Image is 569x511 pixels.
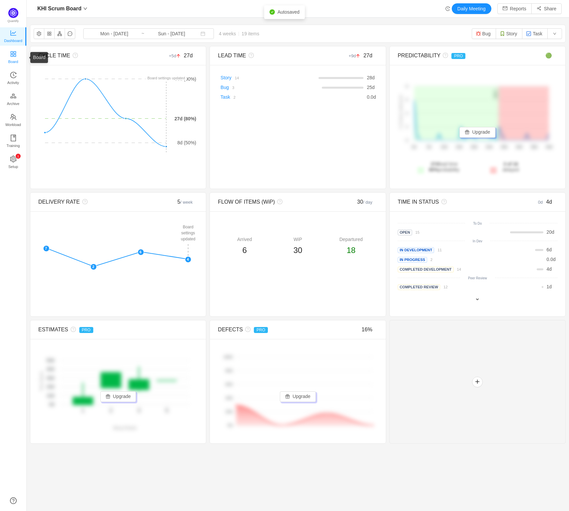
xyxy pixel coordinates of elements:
span: 6 [547,247,549,252]
span: d [367,85,374,90]
a: icon: settingSetup [10,156,17,169]
span: 19 items [242,31,259,36]
span: 27d [363,53,372,58]
span: Activity [7,76,19,89]
span: 16% [362,327,372,332]
tspan: 5d [427,145,431,150]
i: icon: history [10,72,17,78]
span: 4 [547,266,549,272]
text: Time Spent [39,371,43,391]
i: icon: question-circle [80,199,88,204]
tspan: 1 [81,408,84,414]
a: icon: question-circle [10,497,17,504]
img: Quantify [8,8,18,18]
button: icon: mailReports [497,3,532,14]
img: 10318 [526,31,531,36]
button: Bug [472,28,496,39]
i: icon: setting [10,156,17,162]
span: In Development [398,247,434,253]
i: icon: gold [10,93,17,99]
i: icon: arrow-up [176,54,181,58]
a: Dashboard [10,30,17,43]
small: 3 [232,86,234,90]
text: Story Points [113,426,137,430]
div: 30 [338,198,378,206]
tspan: 0% [228,423,233,427]
img: 10315 [500,31,505,36]
span: 18 [346,246,355,255]
span: In Progress [398,257,427,263]
span: Completed Review [398,284,440,290]
div: TIME IN STATUS [398,198,517,206]
span: 4 weeks [214,31,264,36]
tspan: 44d [546,145,552,150]
tspan: 50d [47,358,54,363]
button: icon: giftUpgrade [100,391,136,402]
tspan: 20% [226,410,233,414]
i: icon: question-circle [275,199,283,204]
span: 25 [367,85,372,90]
span: 30 [293,246,302,255]
tspan: 8 [406,84,408,88]
small: In Dev [473,239,482,243]
tspan: 39d [531,145,537,150]
i: icon: calendar [201,31,205,36]
i: icon: history [445,6,450,11]
tspan: 6 [406,98,408,102]
i: icon: question-circle [246,53,254,58]
small: Peer Review [468,276,487,280]
small: To Do [473,222,482,225]
span: 27d [184,53,193,58]
a: 2 [230,94,236,100]
span: d [547,266,552,272]
small: 12 [443,285,447,289]
a: 3 [229,85,234,90]
sup: 1 [16,154,21,159]
span: d [547,257,556,262]
tspan: 10d [47,393,54,398]
div: WiP [271,236,324,243]
span: delayed [503,161,519,172]
a: 12 [440,284,447,289]
span: Quantify [8,19,19,23]
i: icon: appstore [10,51,17,57]
tspan: 3 [138,408,141,414]
div: Arrived [218,236,271,243]
span: probability [429,167,460,172]
a: Training [10,135,17,148]
small: / week [180,200,193,205]
tspan: 40% [226,396,233,400]
button: icon: down [547,28,562,39]
span: CYCLE TIME [38,53,70,58]
div: DEFECTS [218,326,337,334]
a: Archive [10,93,17,106]
span: d [547,284,552,289]
a: Story [221,75,232,80]
tspan: 29d [501,145,507,150]
a: 14 [454,266,461,272]
div: FLOW OF ITEMS (WiP) [218,198,337,206]
button: icon: giftUpgrade [459,127,495,138]
small: +9d [348,53,363,58]
a: Bug [221,85,229,90]
button: icon: setting [34,28,44,39]
tspan: 2 [109,408,112,414]
input: Start date [87,30,141,37]
tspan: 100% [224,355,233,359]
small: 2 [430,258,432,262]
span: 1 [547,284,549,289]
button: icon: plus [472,377,483,387]
span: Completed Development [398,267,454,272]
small: 14 [457,267,461,271]
span: Autosaved [278,9,299,15]
div: ESTIMATES [38,326,158,334]
tspan: 4 [406,111,408,115]
tspan: 10d [440,145,447,150]
small: +5d [169,53,184,58]
span: Dashboard [4,34,22,47]
span: Workload [5,118,21,131]
button: Task [522,28,548,39]
button: Daily Meeting [452,3,491,14]
tspan: 15d [455,145,462,150]
button: Story [496,28,523,39]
